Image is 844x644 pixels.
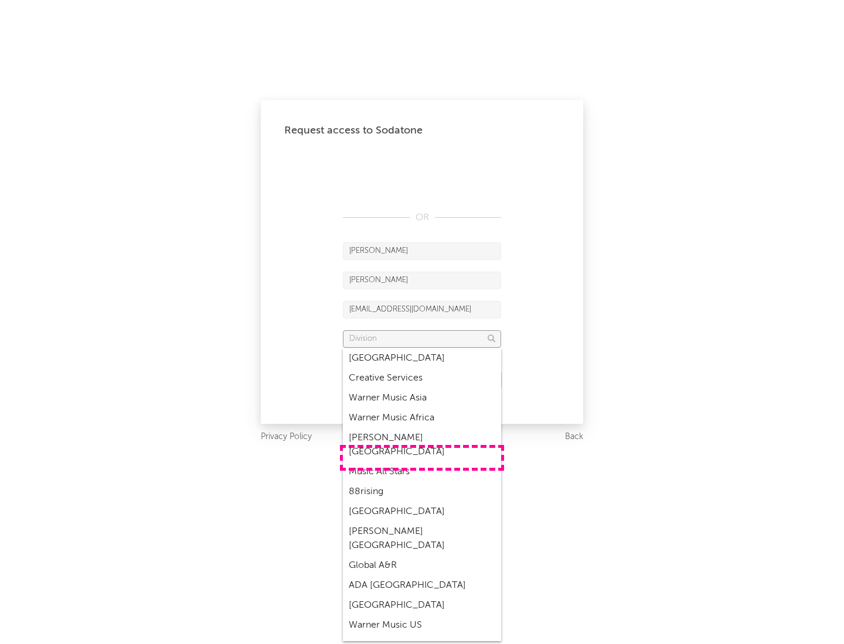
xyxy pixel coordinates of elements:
[343,330,501,348] input: Division
[343,388,501,408] div: Warner Music Asia
[284,124,560,138] div: Request access to Sodatone
[343,482,501,502] div: 88rising
[343,368,501,388] div: Creative Services
[343,242,501,260] input: First Name
[343,595,501,615] div: [GEOGRAPHIC_DATA]
[343,502,501,522] div: [GEOGRAPHIC_DATA]
[343,462,501,482] div: Music All Stars
[343,301,501,318] input: Email
[261,430,312,444] a: Privacy Policy
[343,408,501,428] div: Warner Music Africa
[565,430,583,444] a: Back
[343,272,501,289] input: Last Name
[343,522,501,556] div: [PERSON_NAME] [GEOGRAPHIC_DATA]
[343,556,501,576] div: Global A&R
[343,576,501,595] div: ADA [GEOGRAPHIC_DATA]
[343,348,501,368] div: [GEOGRAPHIC_DATA]
[343,428,501,462] div: [PERSON_NAME] [GEOGRAPHIC_DATA]
[343,615,501,635] div: Warner Music US
[343,211,501,225] div: OR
